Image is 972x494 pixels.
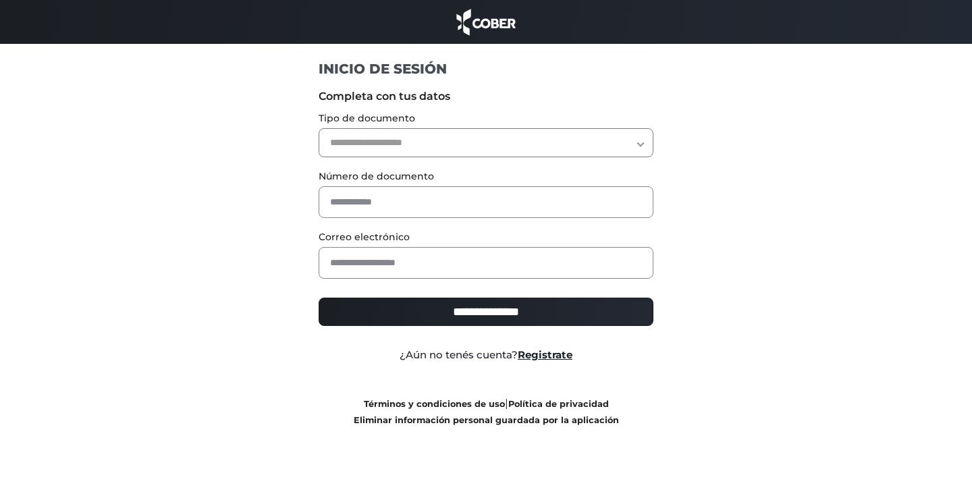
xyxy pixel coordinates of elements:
div: ¿Aún no tenés cuenta? [308,348,664,363]
img: cober_marca.png [453,7,519,37]
div: | [308,395,664,428]
a: Registrate [518,348,572,361]
a: Términos y condiciones de uso [364,399,505,409]
a: Eliminar información personal guardada por la aplicación [354,415,619,425]
h1: INICIO DE SESIÓN [319,60,654,78]
label: Tipo de documento [319,111,654,126]
label: Número de documento [319,169,654,184]
label: Correo electrónico [319,230,654,244]
a: Política de privacidad [508,399,609,409]
label: Completa con tus datos [319,88,654,105]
